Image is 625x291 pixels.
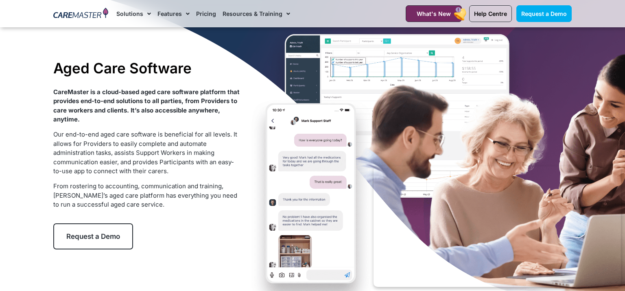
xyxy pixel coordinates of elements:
[417,10,451,17] span: What's New
[374,166,621,287] iframe: Popup CTA
[53,88,240,123] strong: CareMaster is a cloud-based aged care software platform that provides end-to-end solutions to all...
[516,5,572,22] a: Request a Demo
[53,182,237,208] span: From rostering to accounting, communication and training, [PERSON_NAME]’s aged care platform has ...
[406,5,462,22] a: What's New
[521,10,567,17] span: Request a Demo
[53,223,133,249] a: Request a Demo
[53,8,108,20] img: CareMaster Logo
[53,60,240,77] h1: Aged Care Software
[469,5,512,22] a: Help Centre
[53,130,237,175] span: Our end-to-end aged care software is beneficial for all levels. It allows for Providers to easily...
[474,10,507,17] span: Help Centre
[66,232,120,240] span: Request a Demo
